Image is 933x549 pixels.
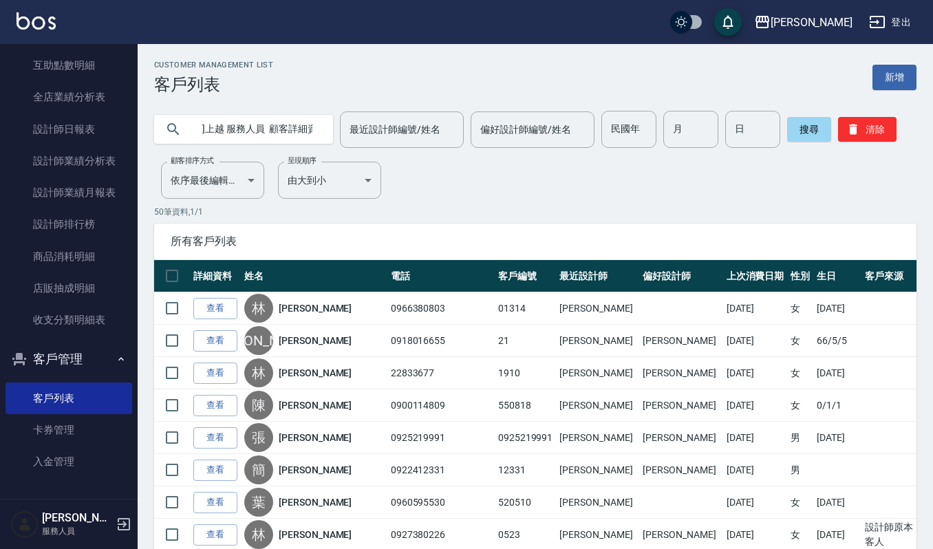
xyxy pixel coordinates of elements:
div: 林 [244,358,273,387]
button: [PERSON_NAME] [749,8,858,36]
td: 66/5/5 [813,325,861,357]
img: Logo [17,12,56,30]
td: 12331 [495,454,557,486]
button: 登出 [864,10,916,35]
a: 新增 [872,65,916,90]
div: [PERSON_NAME] [771,14,852,31]
p: 50 筆資料, 1 / 1 [154,206,916,218]
td: 女 [787,486,813,519]
a: 全店業績分析表 [6,81,132,113]
th: 最近設計師 [556,260,639,292]
td: 女 [787,325,813,357]
td: [PERSON_NAME] [556,357,639,389]
td: [PERSON_NAME] [556,422,639,454]
td: 0/1/1 [813,389,861,422]
div: 張 [244,423,273,452]
div: 葉 [244,488,273,517]
a: 查看 [193,460,237,481]
th: 生日 [813,260,861,292]
td: 1910 [495,357,557,389]
a: 收支分類明細表 [6,304,132,336]
h2: Customer Management List [154,61,273,69]
td: 女 [787,357,813,389]
td: [PERSON_NAME] [556,292,639,325]
button: save [714,8,742,36]
td: [DATE] [723,454,788,486]
label: 顧客排序方式 [171,155,214,166]
td: [DATE] [813,486,861,519]
a: 查看 [193,427,237,449]
td: [DATE] [813,422,861,454]
a: 查看 [193,298,237,319]
a: 入金管理 [6,446,132,477]
td: [PERSON_NAME] [639,325,722,357]
button: 搜尋 [787,117,831,142]
td: 男 [787,422,813,454]
a: [PERSON_NAME] [279,366,352,380]
td: [DATE] [723,422,788,454]
a: 客戶列表 [6,383,132,414]
div: 林 [244,294,273,323]
td: [PERSON_NAME] [556,325,639,357]
th: 姓名 [241,260,387,292]
td: [PERSON_NAME] [639,389,722,422]
a: 查看 [193,395,237,416]
td: [DATE] [723,325,788,357]
td: [PERSON_NAME] [639,357,722,389]
div: 由大到小 [278,162,381,199]
a: 互助點數明細 [6,50,132,81]
img: Person [11,510,39,538]
td: 550818 [495,389,557,422]
a: 查看 [193,330,237,352]
a: 查看 [193,363,237,384]
input: 搜尋關鍵字 [193,111,322,148]
th: 客戶來源 [861,260,916,292]
div: 林 [244,520,273,549]
a: 設計師業績分析表 [6,145,132,177]
th: 上次消費日期 [723,260,788,292]
td: 男 [787,454,813,486]
td: [PERSON_NAME] [556,486,639,519]
h5: [PERSON_NAME] [42,511,112,525]
td: [DATE] [723,292,788,325]
th: 偏好設計師 [639,260,722,292]
td: 女 [787,389,813,422]
td: 0960595530 [387,486,495,519]
a: 查看 [193,524,237,546]
a: 查看 [193,492,237,513]
td: [DATE] [723,357,788,389]
td: 0900114809 [387,389,495,422]
td: [PERSON_NAME] [556,389,639,422]
a: 設計師日報表 [6,114,132,145]
td: 0925219991 [495,422,557,454]
a: 設計師業績月報表 [6,177,132,208]
h3: 客戶列表 [154,75,273,94]
td: 0922412331 [387,454,495,486]
td: 0925219991 [387,422,495,454]
td: 0966380803 [387,292,495,325]
a: 店販抽成明細 [6,272,132,304]
th: 詳細資料 [190,260,241,292]
td: [DATE] [813,357,861,389]
a: 商品消耗明細 [6,241,132,272]
td: 0918016655 [387,325,495,357]
a: [PERSON_NAME] [279,334,352,347]
div: 陳 [244,391,273,420]
td: [PERSON_NAME] [639,422,722,454]
a: [PERSON_NAME] [279,301,352,315]
td: [PERSON_NAME] [556,454,639,486]
td: [DATE] [813,292,861,325]
a: 卡券管理 [6,414,132,446]
td: [DATE] [723,389,788,422]
div: 依序最後編輯時間 [161,162,264,199]
th: 客戶編號 [495,260,557,292]
p: 服務人員 [42,525,112,537]
td: 520510 [495,486,557,519]
div: [PERSON_NAME] [244,326,273,355]
label: 呈現順序 [288,155,317,166]
a: [PERSON_NAME] [279,495,352,509]
td: 22833677 [387,357,495,389]
td: [PERSON_NAME] [639,454,722,486]
td: 女 [787,292,813,325]
div: 簡 [244,455,273,484]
